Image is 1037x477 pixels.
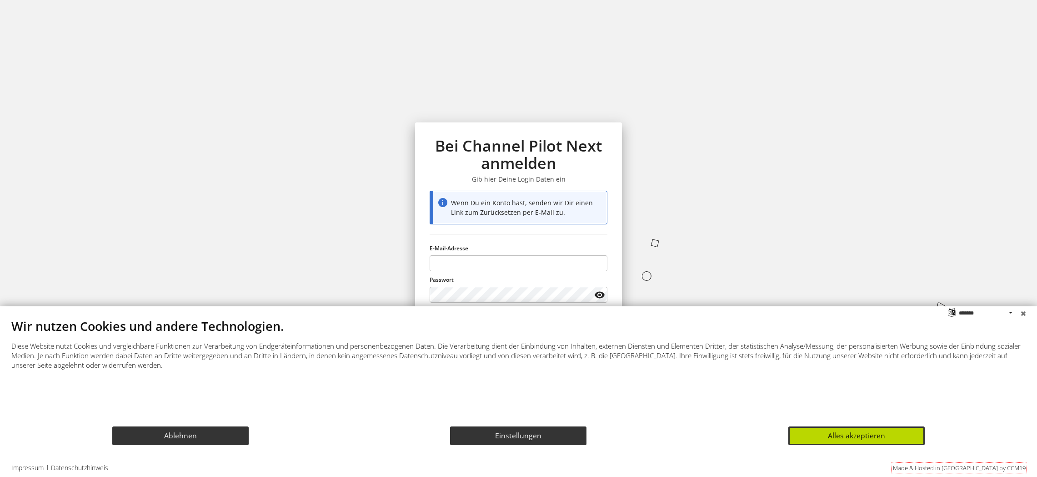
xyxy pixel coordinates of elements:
button: Alles akzeptieren [788,426,925,445]
button: Schließen [1017,306,1030,320]
select: Sprache auswählen [959,306,1016,320]
a: Made & Hosted in [GEOGRAPHIC_DATA] by CCM19 [893,464,1026,472]
div: Wir nutzen Cookies und andere Technologien. [11,320,1026,332]
span: Passwort [430,276,454,284]
h1: Bei Channel Pilot Next anmelden [430,137,607,172]
a: Datenschutzhinweis [51,463,108,472]
span: E-Mail-Adresse [430,244,468,252]
h3: Gib hier Deine Login Daten ein [430,175,607,183]
label: Sprache auswählen [947,307,957,316]
a: Impressum [11,463,44,472]
div: Diese Website nutzt Cookies und vergleichbare Funktionen zur Verarbeitung von Endgeräteinformatio... [11,341,1026,370]
div: Wenn Du ein Konto hast, senden wir Dir einen Link zum Zurücksetzen per E-Mail zu. [451,198,603,217]
button: Ablehnen [112,426,249,445]
button: Einstellungen [450,426,586,445]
